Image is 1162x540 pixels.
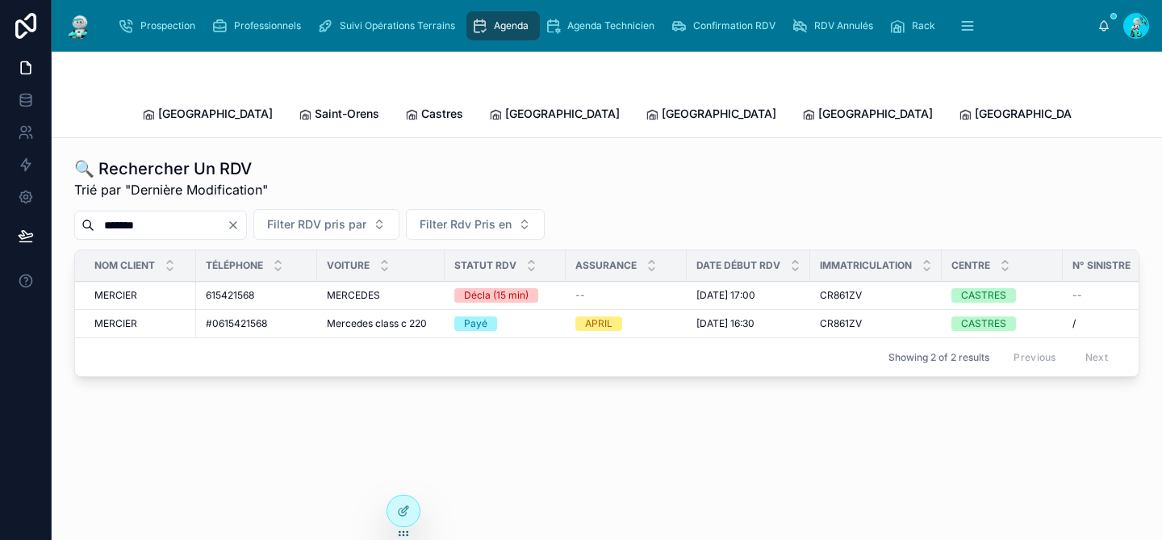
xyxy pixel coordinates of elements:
[959,99,1089,132] a: [GEOGRAPHIC_DATA]
[94,289,186,302] a: MERCIER
[646,99,776,132] a: [GEOGRAPHIC_DATA]
[327,289,380,302] span: MERCEDES
[65,13,94,39] img: App logo
[888,351,989,364] span: Showing 2 of 2 results
[234,19,301,32] span: Professionnels
[489,99,620,132] a: [GEOGRAPHIC_DATA]
[961,316,1006,331] div: CASTRES
[94,289,137,302] span: MERCIER
[267,216,366,232] span: Filter RDV pris par
[818,106,933,122] span: [GEOGRAPHIC_DATA]
[1072,259,1131,272] span: N° Sinistre
[142,99,273,132] a: [GEOGRAPHIC_DATA]
[696,289,800,302] a: [DATE] 17:00
[951,259,990,272] span: Centre
[94,259,155,272] span: Nom Client
[884,11,947,40] a: Rack
[696,289,755,302] span: [DATE] 17:00
[94,317,137,330] span: MERCIER
[951,288,1053,303] a: CASTRES
[107,8,1097,44] div: scrollable content
[464,288,529,303] div: Décla (15 min)
[820,259,912,272] span: Immatriculation
[406,209,545,240] button: Select Button
[464,316,487,331] div: Payé
[696,317,754,330] span: [DATE] 16:30
[206,317,267,330] span: #0615421568
[693,19,775,32] span: Confirmation RDV
[961,288,1006,303] div: CASTRES
[227,219,246,232] button: Clear
[94,317,186,330] a: MERCIER
[74,180,268,199] span: Trié par "Dernière Modification"
[206,289,254,302] span: 615421568
[575,259,637,272] span: Assurance
[802,99,933,132] a: [GEOGRAPHIC_DATA]
[405,99,463,132] a: Castres
[696,317,800,330] a: [DATE] 16:30
[662,106,776,122] span: [GEOGRAPHIC_DATA]
[312,11,466,40] a: Suivi Opérations Terrains
[421,106,463,122] span: Castres
[585,316,612,331] div: APRIL
[140,19,195,32] span: Prospection
[327,317,427,330] span: Mercedes class c 220
[505,106,620,122] span: [GEOGRAPHIC_DATA]
[206,317,307,330] a: #0615421568
[454,316,556,331] a: Payé
[912,19,935,32] span: Rack
[575,316,677,331] a: APRIL
[820,317,932,330] a: CR861ZV
[253,209,399,240] button: Select Button
[820,289,932,302] a: CR861ZV
[1072,289,1082,302] span: --
[666,11,787,40] a: Confirmation RDV
[327,259,370,272] span: Voiture
[315,106,379,122] span: Saint-Orens
[820,317,862,330] span: CR861ZV
[494,19,529,32] span: Agenda
[540,11,666,40] a: Agenda Technicien
[113,11,207,40] a: Prospection
[74,157,268,180] h1: 🔍 Rechercher Un RDV
[575,289,677,302] a: --
[951,316,1053,331] a: CASTRES
[420,216,512,232] span: Filter Rdv Pris en
[820,289,862,302] span: CR861ZV
[454,288,556,303] a: Décla (15 min)
[567,19,654,32] span: Agenda Technicien
[207,11,312,40] a: Professionnels
[327,317,435,330] a: Mercedes class c 220
[206,259,263,272] span: Téléphone
[299,99,379,132] a: Saint-Orens
[327,289,435,302] a: MERCEDES
[466,11,540,40] a: Agenda
[575,289,585,302] span: --
[814,19,873,32] span: RDV Annulés
[975,106,1089,122] span: [GEOGRAPHIC_DATA]
[454,259,516,272] span: Statut RDV
[340,19,455,32] span: Suivi Opérations Terrains
[206,289,307,302] a: 615421568
[696,259,780,272] span: Date Début RDV
[787,11,884,40] a: RDV Annulés
[158,106,273,122] span: [GEOGRAPHIC_DATA]
[1072,317,1076,330] span: /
